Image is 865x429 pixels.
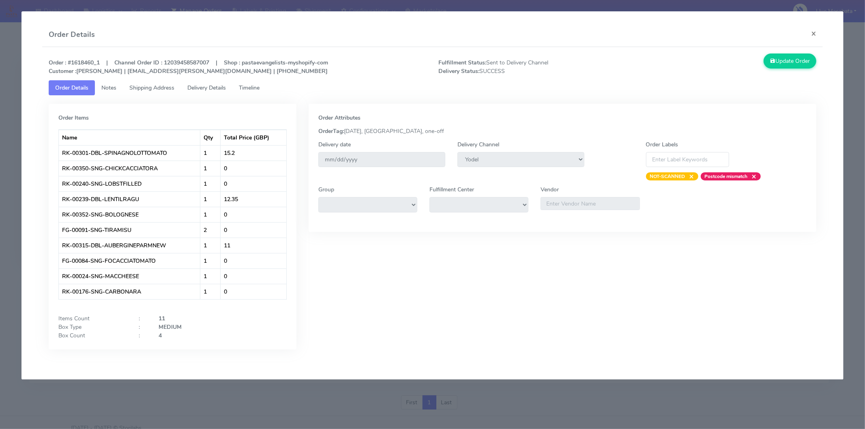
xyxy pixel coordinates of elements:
[200,130,221,145] th: Qty
[49,29,95,40] h4: Order Details
[221,284,286,299] td: 0
[221,222,286,238] td: 0
[221,161,286,176] td: 0
[650,173,685,180] strong: NOT-SCANNED
[221,130,286,145] th: Total Price (GBP)
[541,197,640,210] input: Enter Vendor Name
[200,253,221,268] td: 1
[646,140,678,149] label: Order Labels
[221,145,286,161] td: 15.2
[59,161,200,176] td: RK-00350-SNG-CHICKCACCIATORA
[221,191,286,207] td: 12.35
[101,84,116,92] span: Notes
[764,54,816,69] button: Update Order
[221,207,286,222] td: 0
[59,130,200,145] th: Name
[200,191,221,207] td: 1
[52,323,133,331] div: Box Type
[429,185,474,194] label: Fulfillment Center
[705,173,748,180] strong: Postcode mismatch
[318,127,344,135] strong: OrderTag:
[221,253,286,268] td: 0
[159,323,182,331] strong: MEDIUM
[49,59,328,75] strong: Order : #1618460_1 | Channel Order ID : 12039458587007 | Shop : pastaevangelists-myshopify-com [P...
[49,67,76,75] strong: Customer :
[129,84,174,92] span: Shipping Address
[52,314,133,323] div: Items Count
[59,222,200,238] td: FG-00091-SNG-TIRAMISU
[239,84,260,92] span: Timeline
[221,238,286,253] td: 11
[200,284,221,299] td: 1
[221,176,286,191] td: 0
[159,315,165,322] strong: 11
[805,23,823,44] button: Close
[133,331,152,340] div: :
[200,161,221,176] td: 1
[133,323,152,331] div: :
[59,268,200,284] td: RK-00024-SNG-MACCHEESE
[438,59,486,66] strong: Fulfillment Status:
[646,152,730,167] input: Enter Label Keywords
[59,253,200,268] td: FG-00084-SNG-FOCACCIATOMATO
[221,268,286,284] td: 0
[49,80,816,95] ul: Tabs
[59,284,200,299] td: RK-00176-SNG-CARBONARA
[432,58,627,75] span: Sent to Delivery Channel SUCCESS
[55,84,88,92] span: Order Details
[200,176,221,191] td: 1
[59,145,200,161] td: RK-00301-DBL-SPINAGNOLOTTOMATO
[318,140,351,149] label: Delivery date
[200,268,221,284] td: 1
[438,67,479,75] strong: Delivery Status:
[59,207,200,222] td: RK-00352-SNG-BOLOGNESE
[200,207,221,222] td: 1
[200,222,221,238] td: 2
[187,84,226,92] span: Delivery Details
[59,238,200,253] td: RK-00315-DBL-AUBERGINEPARMNEW
[59,191,200,207] td: RK-00239-DBL-LENTILRAGU
[748,172,757,180] span: ×
[200,145,221,161] td: 1
[133,314,152,323] div: :
[200,238,221,253] td: 1
[318,185,334,194] label: Group
[58,114,89,122] strong: Order Items
[59,176,200,191] td: RK-00240-SNG-LOBSTFILLED
[318,114,361,122] strong: Order Attributes
[457,140,499,149] label: Delivery Channel
[312,127,813,135] div: [DATE], [GEOGRAPHIC_DATA], one-off
[685,172,694,180] span: ×
[159,332,162,339] strong: 4
[52,331,133,340] div: Box Count
[541,185,559,194] label: Vendor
